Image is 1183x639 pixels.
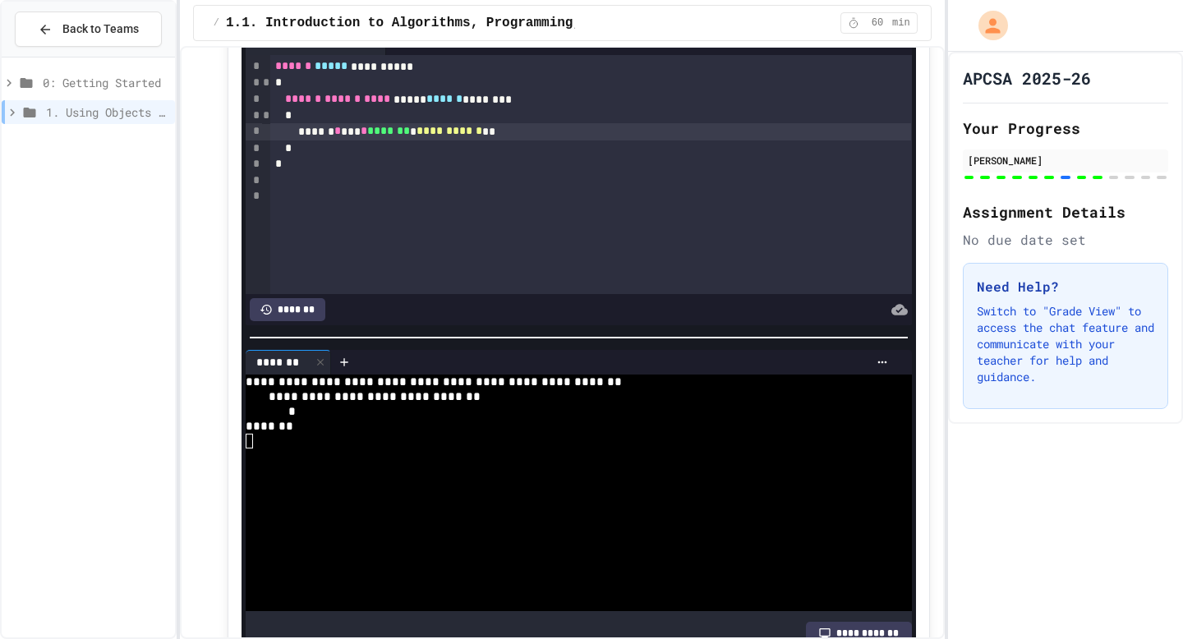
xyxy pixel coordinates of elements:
div: No due date set [963,230,1168,250]
div: [PERSON_NAME] [968,153,1163,168]
span: 1.1. Introduction to Algorithms, Programming, and Compilers [226,13,692,33]
h2: Your Progress [963,117,1168,140]
div: My Account [961,7,1012,44]
h3: Need Help? [977,277,1154,297]
span: min [892,16,910,30]
button: Back to Teams [15,11,162,47]
span: 1. Using Objects and Methods [46,103,168,121]
span: / [214,16,219,30]
span: 0: Getting Started [43,74,168,91]
span: Back to Teams [62,21,139,38]
span: 60 [864,16,891,30]
p: Switch to "Grade View" to access the chat feature and communicate with your teacher for help and ... [977,303,1154,385]
h1: APCSA 2025-26 [963,67,1091,90]
h2: Assignment Details [963,200,1168,223]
